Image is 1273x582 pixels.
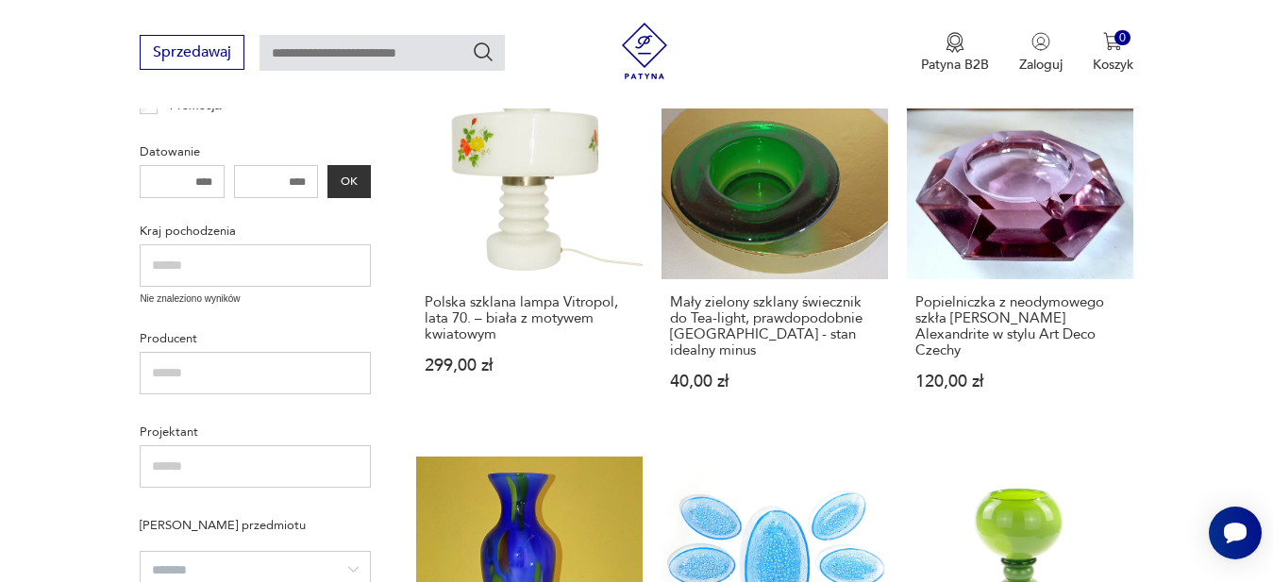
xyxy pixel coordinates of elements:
[921,32,989,74] a: Ikona medaluPatyna B2B
[140,422,371,442] p: Projektant
[915,374,1125,390] p: 120,00 zł
[1031,32,1050,51] img: Ikonka użytkownika
[140,47,244,60] a: Sprzedawaj
[921,32,989,74] button: Patyna B2B
[425,294,634,342] h3: Polska szklana lampa Vitropol, lata 70. – biała z motywem kwiatowym
[416,53,643,426] a: Polska szklana lampa Vitropol, lata 70. – biała z motywem kwiatowymPolska szklana lampa Vitropol,...
[662,53,888,426] a: Mały zielony szklany świecznik do Tea-light, prawdopodobnie Czechy - stan idealny minusMały zielo...
[946,32,964,53] img: Ikona medalu
[472,41,494,63] button: Szukaj
[921,56,989,74] p: Patyna B2B
[616,23,673,79] img: Patyna - sklep z meblami i dekoracjami vintage
[425,358,634,374] p: 299,00 zł
[907,53,1133,426] a: Popielniczka z neodymowego szkła Moser Alexandrite w stylu Art Deco CzechyPopielniczka z neodymow...
[670,374,879,390] p: 40,00 zł
[1019,56,1063,74] p: Zaloguj
[1103,32,1122,51] img: Ikona koszyka
[1114,30,1131,46] div: 0
[140,515,371,536] p: [PERSON_NAME] przedmiotu
[140,141,371,162] p: Datowanie
[140,221,371,241] p: Kraj pochodzenia
[1019,32,1063,74] button: Zaloguj
[140,35,244,70] button: Sprzedawaj
[1093,56,1133,74] p: Koszyk
[140,291,371,307] p: Nie znaleziono wyników
[327,165,371,198] button: OK
[915,294,1125,358] h3: Popielniczka z neodymowego szkła [PERSON_NAME] Alexandrite w stylu Art Deco Czechy
[1209,507,1262,559] iframe: Smartsupp widget button
[140,328,371,349] p: Producent
[1093,32,1133,74] button: 0Koszyk
[670,294,879,358] h3: Mały zielony szklany świecznik do Tea-light, prawdopodobnie [GEOGRAPHIC_DATA] - stan idealny minus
